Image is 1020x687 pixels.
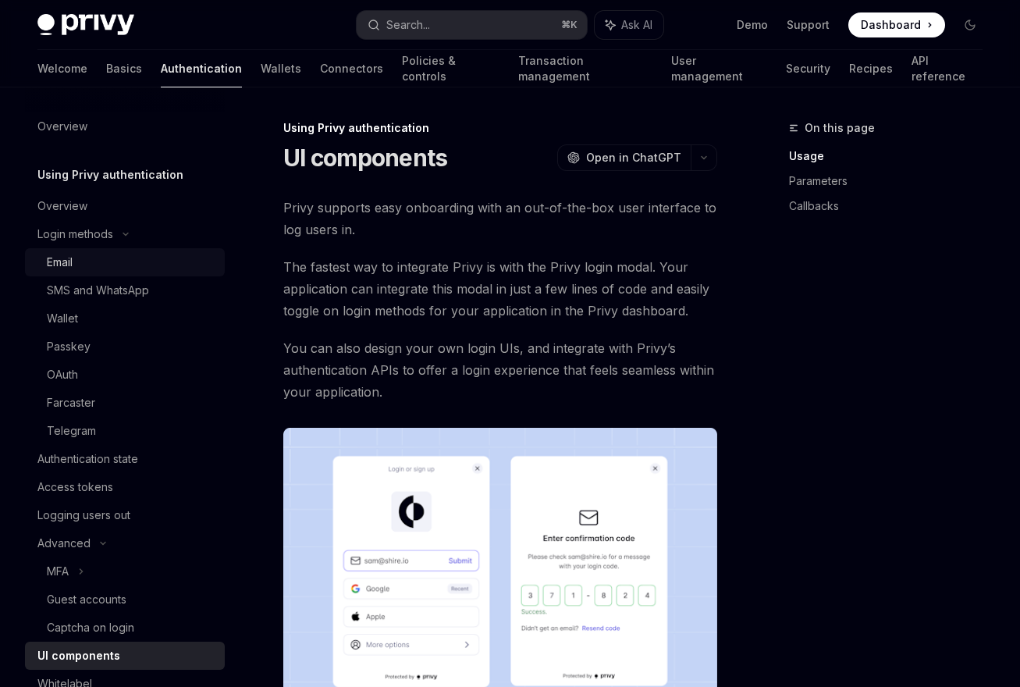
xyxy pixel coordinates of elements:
[25,642,225,670] a: UI components
[106,50,142,87] a: Basics
[37,117,87,136] div: Overview
[557,144,691,171] button: Open in ChatGPT
[47,281,149,300] div: SMS and WhatsApp
[25,445,225,473] a: Authentication state
[37,646,120,665] div: UI components
[386,16,430,34] div: Search...
[25,112,225,141] a: Overview
[586,150,681,166] span: Open in ChatGPT
[47,309,78,328] div: Wallet
[37,197,87,215] div: Overview
[786,50,830,87] a: Security
[25,614,225,642] a: Captcha on login
[283,256,717,322] span: The fastest way to integrate Privy is with the Privy login modal. Your application can integrate ...
[37,534,91,553] div: Advanced
[283,120,717,136] div: Using Privy authentication
[47,365,78,384] div: OAuth
[561,19,578,31] span: ⌘ K
[402,50,499,87] a: Policies & controls
[161,50,242,87] a: Authentication
[25,473,225,501] a: Access tokens
[861,17,921,33] span: Dashboard
[789,144,995,169] a: Usage
[37,166,183,184] h5: Using Privy authentication
[37,225,113,244] div: Login methods
[25,333,225,361] a: Passkey
[789,169,995,194] a: Parameters
[912,50,983,87] a: API reference
[25,361,225,389] a: OAuth
[25,248,225,276] a: Email
[737,17,768,33] a: Demo
[37,478,113,497] div: Access tokens
[47,618,134,637] div: Captcha on login
[47,393,95,412] div: Farcaster
[37,14,134,36] img: dark logo
[671,50,767,87] a: User management
[25,501,225,529] a: Logging users out
[47,253,73,272] div: Email
[357,11,587,39] button: Search...⌘K
[595,11,663,39] button: Ask AI
[25,276,225,304] a: SMS and WhatsApp
[47,337,91,356] div: Passkey
[789,194,995,219] a: Callbacks
[261,50,301,87] a: Wallets
[848,12,945,37] a: Dashboard
[518,50,653,87] a: Transaction management
[320,50,383,87] a: Connectors
[37,450,138,468] div: Authentication state
[283,197,717,240] span: Privy supports easy onboarding with an out-of-the-box user interface to log users in.
[849,50,893,87] a: Recipes
[37,50,87,87] a: Welcome
[805,119,875,137] span: On this page
[283,337,717,403] span: You can also design your own login UIs, and integrate with Privy’s authentication APIs to offer a...
[958,12,983,37] button: Toggle dark mode
[25,304,225,333] a: Wallet
[47,422,96,440] div: Telegram
[37,506,130,525] div: Logging users out
[25,417,225,445] a: Telegram
[25,586,225,614] a: Guest accounts
[47,562,69,581] div: MFA
[787,17,830,33] a: Support
[25,192,225,220] a: Overview
[283,144,447,172] h1: UI components
[25,389,225,417] a: Farcaster
[621,17,652,33] span: Ask AI
[47,590,126,609] div: Guest accounts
